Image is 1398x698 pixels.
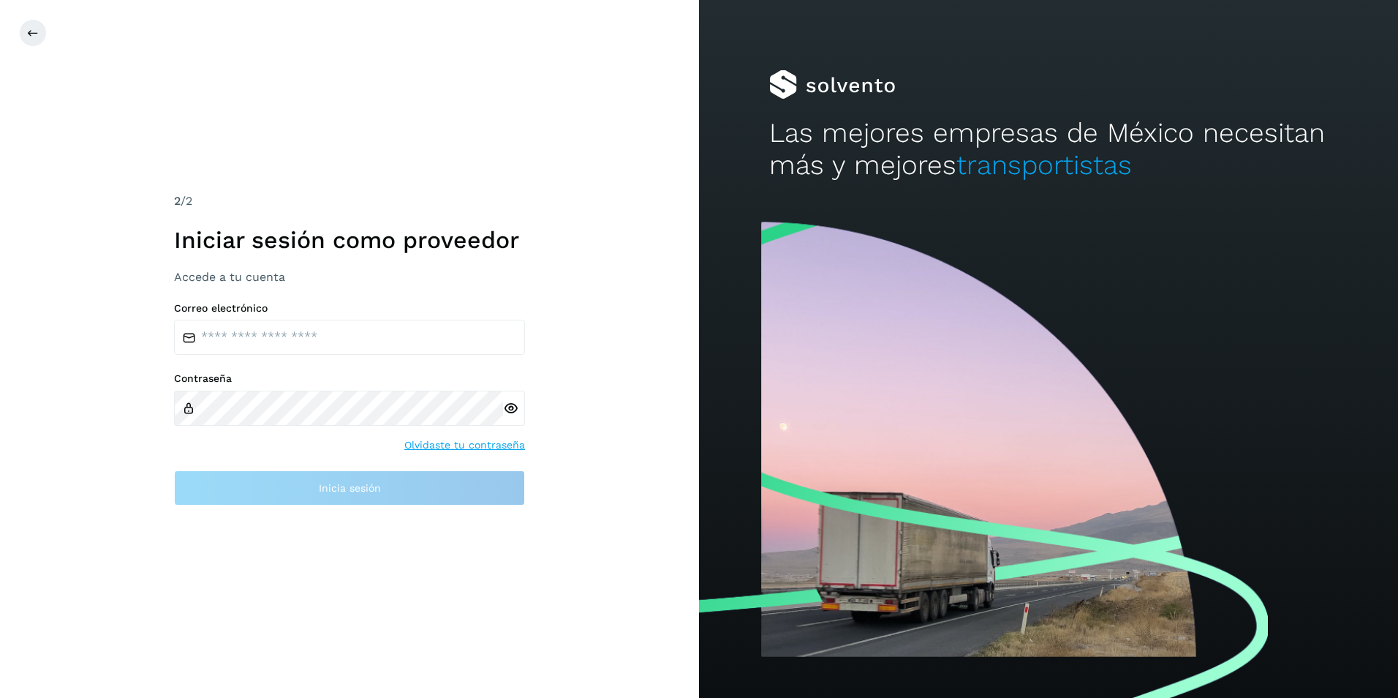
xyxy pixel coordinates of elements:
[174,470,525,506] button: Inicia sesión
[174,226,525,254] h1: Iniciar sesión como proveedor
[174,372,525,385] label: Contraseña
[174,302,525,315] label: Correo electrónico
[769,117,1329,182] h2: Las mejores empresas de México necesitan más y mejores
[174,270,525,284] h3: Accede a tu cuenta
[174,194,181,208] span: 2
[404,438,525,453] a: Olvidaste tu contraseña
[319,483,381,493] span: Inicia sesión
[956,149,1132,181] span: transportistas
[174,192,525,210] div: /2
